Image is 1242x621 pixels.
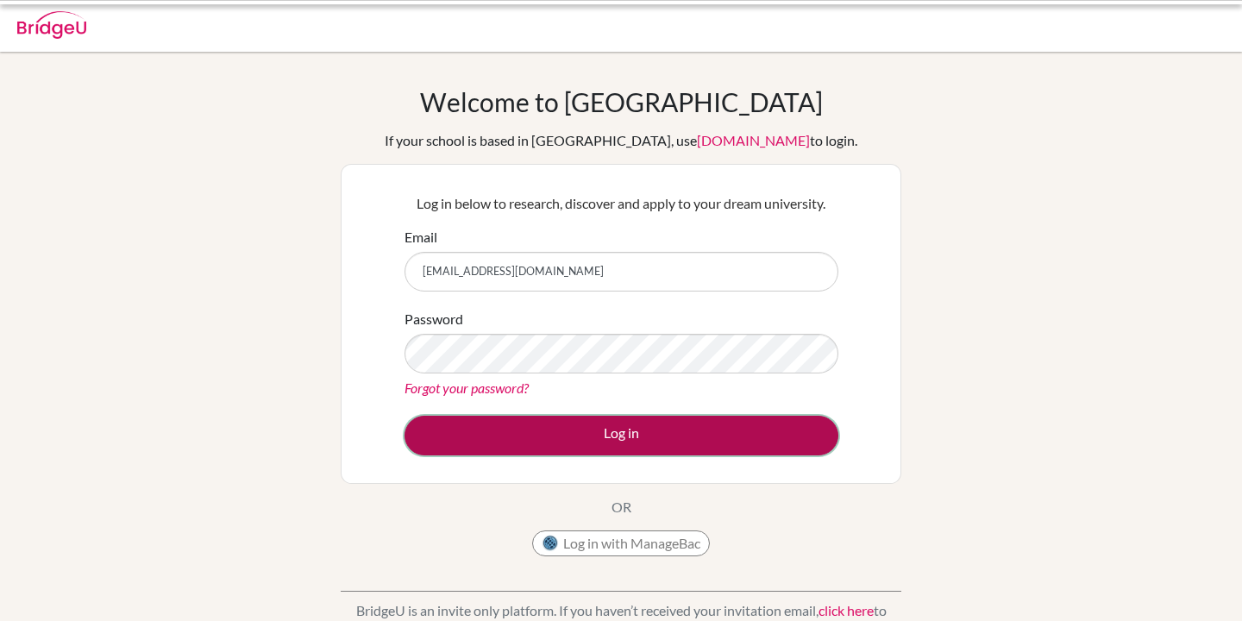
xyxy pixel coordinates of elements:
[405,227,437,248] label: Email
[17,11,86,39] img: Bridge-U
[697,132,810,148] a: [DOMAIN_NAME]
[420,86,823,117] h1: Welcome to [GEOGRAPHIC_DATA]
[532,530,710,556] button: Log in with ManageBac
[405,416,838,455] button: Log in
[405,309,463,329] label: Password
[385,130,857,151] div: If your school is based in [GEOGRAPHIC_DATA], use to login.
[405,379,529,396] a: Forgot your password?
[819,602,874,618] a: click here
[405,193,838,214] p: Log in below to research, discover and apply to your dream university.
[612,497,631,517] p: OR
